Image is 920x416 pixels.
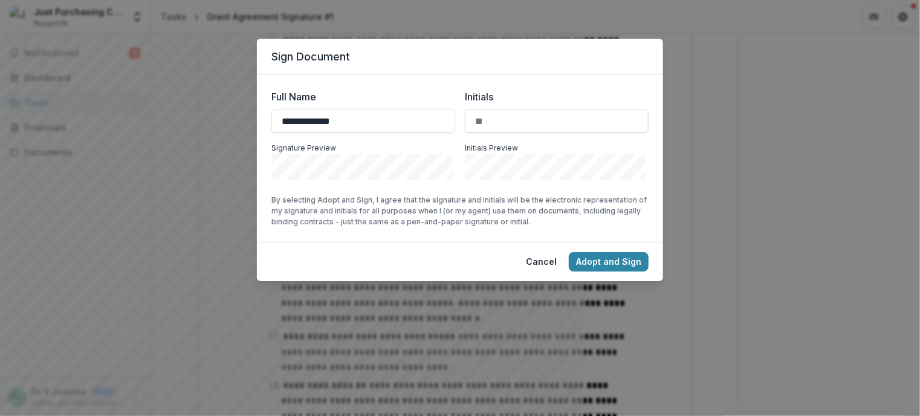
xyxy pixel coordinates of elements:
[271,89,448,104] label: Full Name
[271,195,649,227] p: By selecting Adopt and Sign, I agree that the signature and initials will be the electronic repre...
[271,143,455,154] p: Signature Preview
[257,39,663,75] header: Sign Document
[465,143,649,154] p: Initials Preview
[465,89,641,104] label: Initials
[569,252,649,271] button: Adopt and Sign
[519,252,564,271] button: Cancel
